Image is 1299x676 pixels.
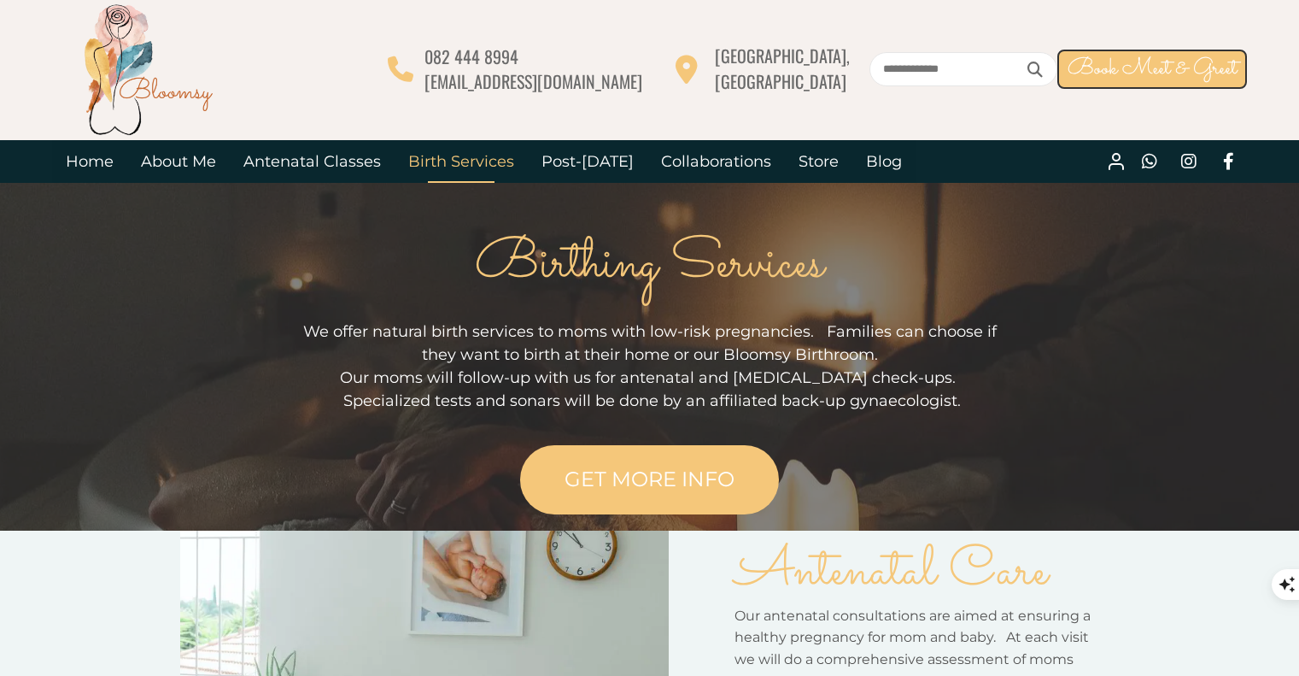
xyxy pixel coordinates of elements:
a: Store [785,140,852,183]
a: Post-[DATE] [528,140,647,183]
a: Home [52,140,127,183]
span: Book Meet & Greet [1068,52,1237,85]
span: Birthing Services [475,224,824,306]
span: [GEOGRAPHIC_DATA] [715,68,846,94]
a: Collaborations [647,140,785,183]
a: GET MORE INFO [520,445,779,514]
span: GET MORE INFO [565,467,734,491]
span: [GEOGRAPHIC_DATA], [715,43,850,68]
a: Book Meet & Greet [1057,50,1247,89]
a: About Me [127,140,230,183]
span: [EMAIL_ADDRESS][DOMAIN_NAME] [424,68,642,94]
span: We offer natural birth services to moms with low-risk pregnancies. Families can choose if they wa... [303,322,997,364]
span: Our moms will follow-up with us for antenatal and [MEDICAL_DATA] check-ups. Specialized tests and... [339,368,961,410]
a: Blog [852,140,916,183]
a: Birth Services [395,140,528,183]
span: 082 444 8994 [424,44,518,69]
span: Antenatal Care [734,532,1048,614]
a: Antenatal Classes [230,140,395,183]
img: Bloomsy [79,1,216,138]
